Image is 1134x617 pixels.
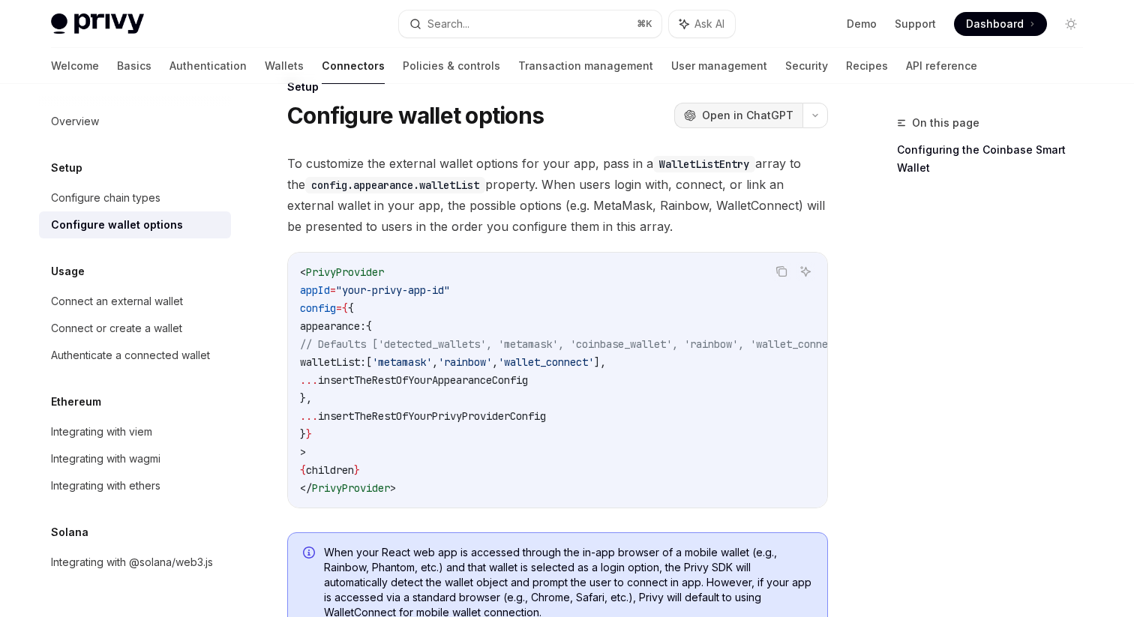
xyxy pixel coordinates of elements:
span: 'wallet_connect' [498,355,594,369]
div: Connect or create a wallet [51,319,182,337]
span: PrivyProvider [306,265,384,279]
span: } [306,427,312,441]
h5: Ethereum [51,393,101,411]
div: Search... [427,15,469,33]
a: Authenticate a connected wallet [39,342,231,369]
span: config [300,301,336,315]
h1: Configure wallet options [287,102,544,129]
span: ... [300,409,318,423]
span: { [366,319,372,333]
code: config.appearance.walletList [305,177,485,193]
a: Connect an external wallet [39,288,231,315]
span: 'rainbow' [438,355,492,369]
span: { [300,463,306,477]
a: Authentication [169,48,247,84]
span: insertTheRestOfYourPrivyProviderConfig [318,409,546,423]
h5: Usage [51,262,85,280]
button: Toggle dark mode [1059,12,1083,36]
span: [ [366,355,372,369]
a: Wallets [265,48,304,84]
span: } [300,427,306,441]
div: Configure chain types [51,189,160,207]
span: insertTheRestOfYourAppearanceConfig [318,373,528,387]
span: Ask AI [694,16,724,31]
span: On this page [912,114,979,132]
span: ], [594,355,606,369]
span: > [300,445,306,459]
span: , [492,355,498,369]
button: Copy the contents from the code block [772,262,791,281]
button: Search...⌘K [399,10,661,37]
span: { [348,301,354,315]
a: User management [671,48,767,84]
a: Policies & controls [403,48,500,84]
div: Connect an external wallet [51,292,183,310]
a: Recipes [846,48,888,84]
img: light logo [51,13,144,34]
span: } [354,463,360,477]
a: Integrating with ethers [39,472,231,499]
a: Overview [39,108,231,135]
div: Authenticate a connected wallet [51,346,210,364]
div: Setup [287,79,828,94]
div: Integrating with wagmi [51,450,160,468]
span: Dashboard [966,16,1024,31]
a: Welcome [51,48,99,84]
span: ... [300,373,318,387]
span: To customize the external wallet options for your app, pass in a array to the property. When user... [287,153,828,237]
a: Integrating with wagmi [39,445,231,472]
span: = [330,283,336,297]
svg: Info [303,547,318,562]
a: Transaction management [518,48,653,84]
a: API reference [906,48,977,84]
span: 'metamask' [372,355,432,369]
button: Ask AI [669,10,735,37]
span: { [342,301,348,315]
h5: Setup [51,159,82,177]
span: Open in ChatGPT [702,108,793,123]
a: Configuring the Coinbase Smart Wallet [897,138,1095,180]
a: Integrating with @solana/web3.js [39,549,231,576]
span: = [336,301,342,315]
span: PrivyProvider [312,481,390,495]
span: }, [300,391,312,405]
div: Integrating with viem [51,423,152,441]
span: , [432,355,438,369]
div: Configure wallet options [51,216,183,234]
a: Connectors [322,48,385,84]
h5: Solana [51,523,88,541]
code: WalletListEntry [653,156,755,172]
span: appId [300,283,330,297]
span: // Defaults ['detected_wallets', 'metamask', 'coinbase_wallet', 'rainbow', 'wallet_connect'] [300,337,852,351]
a: Integrating with viem [39,418,231,445]
a: Configure chain types [39,184,231,211]
span: ⌘ K [637,18,652,30]
span: > [390,481,396,495]
a: Support [895,16,936,31]
span: children [306,463,354,477]
span: walletList: [300,355,366,369]
span: "your-privy-app-id" [336,283,450,297]
a: Configure wallet options [39,211,231,238]
a: Connect or create a wallet [39,315,231,342]
span: < [300,265,306,279]
span: appearance: [300,319,366,333]
button: Ask AI [796,262,815,281]
a: Dashboard [954,12,1047,36]
a: Basics [117,48,151,84]
button: Open in ChatGPT [674,103,802,128]
div: Integrating with ethers [51,477,160,495]
a: Security [785,48,828,84]
div: Overview [51,112,99,130]
div: Integrating with @solana/web3.js [51,553,213,571]
a: Demo [847,16,877,31]
span: </ [300,481,312,495]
